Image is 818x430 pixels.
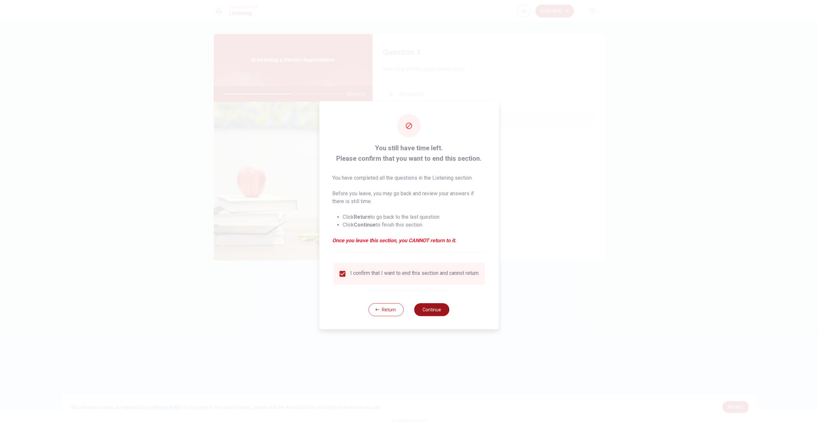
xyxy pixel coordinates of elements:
[414,303,450,316] button: Continue
[369,303,404,316] button: Return
[332,237,486,245] em: Once you leave this section, you CANNOT return to it.
[332,174,486,182] p: You have completed all the questions in the Listening section.
[343,221,486,229] li: Click to finish this section.
[350,270,480,278] div: I confirm that I want to end this section and cannot return.
[354,222,376,228] strong: Continue
[332,143,486,164] span: You still have time left. Please confirm that you want to end this section.
[332,190,486,205] p: Before you leave, you may go back and review your answers if there is still time.
[343,213,486,221] li: Click to go back to the last question
[354,214,370,220] strong: Return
